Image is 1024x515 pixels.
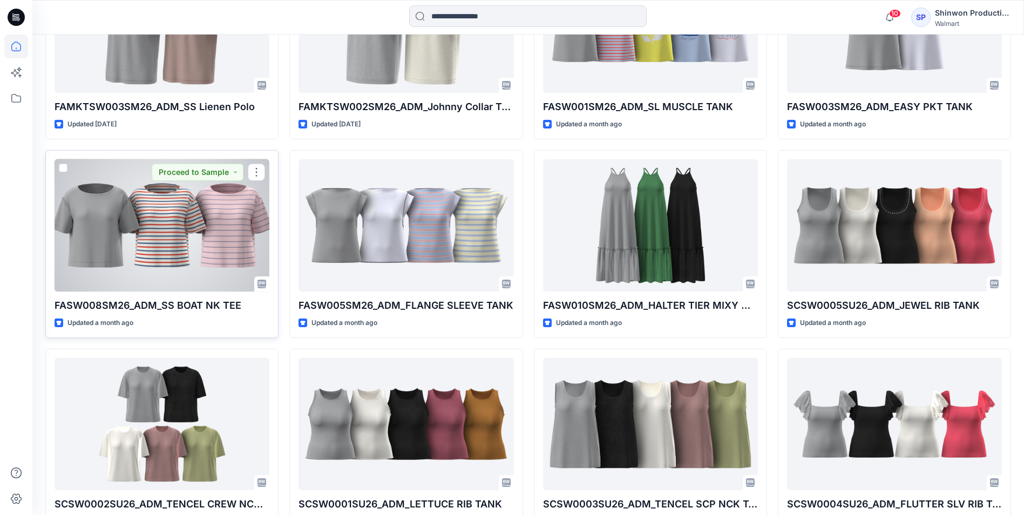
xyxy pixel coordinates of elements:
a: SCSW0003SU26_ADM_TENCEL SCP NCK TANK [543,358,758,490]
a: FASW008SM26_ADM_SS BOAT NK TEE [55,159,269,292]
p: Updated a month ago [800,119,866,130]
p: FASW010SM26_ADM_HALTER TIER MIXY MAXI DRESS [543,298,758,313]
div: Walmart [935,19,1011,28]
a: SCSW0001SU26_ADM_LETTUCE RIB TANK [299,358,513,490]
p: Updated a month ago [67,317,133,329]
a: SCSW0005SU26_ADM_JEWEL RIB TANK [787,159,1002,292]
p: Updated [DATE] [67,119,117,130]
p: Updated a month ago [556,317,622,329]
a: FASW010SM26_ADM_HALTER TIER MIXY MAXI DRESS [543,159,758,292]
p: FASW001SM26_ADM_SL MUSCLE TANK [543,99,758,114]
a: FASW005SM26_ADM_FLANGE SLEEVE TANK [299,159,513,292]
p: SCSW0002SU26_ADM_TENCEL CREW NCK TOP [55,497,269,512]
p: Updated [DATE] [311,119,361,130]
p: Updated a month ago [556,119,622,130]
p: SCSW0003SU26_ADM_TENCEL SCP NCK TANK [543,497,758,512]
p: FAMKTSW002SM26_ADM_Johnny Collar Textured Polo [299,99,513,114]
p: FAMKTSW003SM26_ADM_SS Lienen Polo [55,99,269,114]
p: SCSW0005SU26_ADM_JEWEL RIB TANK [787,298,1002,313]
div: SP [911,8,931,27]
p: FASW008SM26_ADM_SS BOAT NK TEE [55,298,269,313]
p: SCSW0001SU26_ADM_LETTUCE RIB TANK [299,497,513,512]
span: 10 [889,9,901,18]
p: SCSW0004SU26_ADM_FLUTTER SLV RIB TOP [787,497,1002,512]
p: Updated a month ago [800,317,866,329]
div: Shinwon Production Shinwon Production [935,6,1011,19]
a: SCSW0004SU26_ADM_FLUTTER SLV RIB TOP [787,358,1002,490]
a: SCSW0002SU26_ADM_TENCEL CREW NCK TOP [55,358,269,490]
p: FASW005SM26_ADM_FLANGE SLEEVE TANK [299,298,513,313]
p: Updated a month ago [311,317,377,329]
p: FASW003SM26_ADM_EASY PKT TANK [787,99,1002,114]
